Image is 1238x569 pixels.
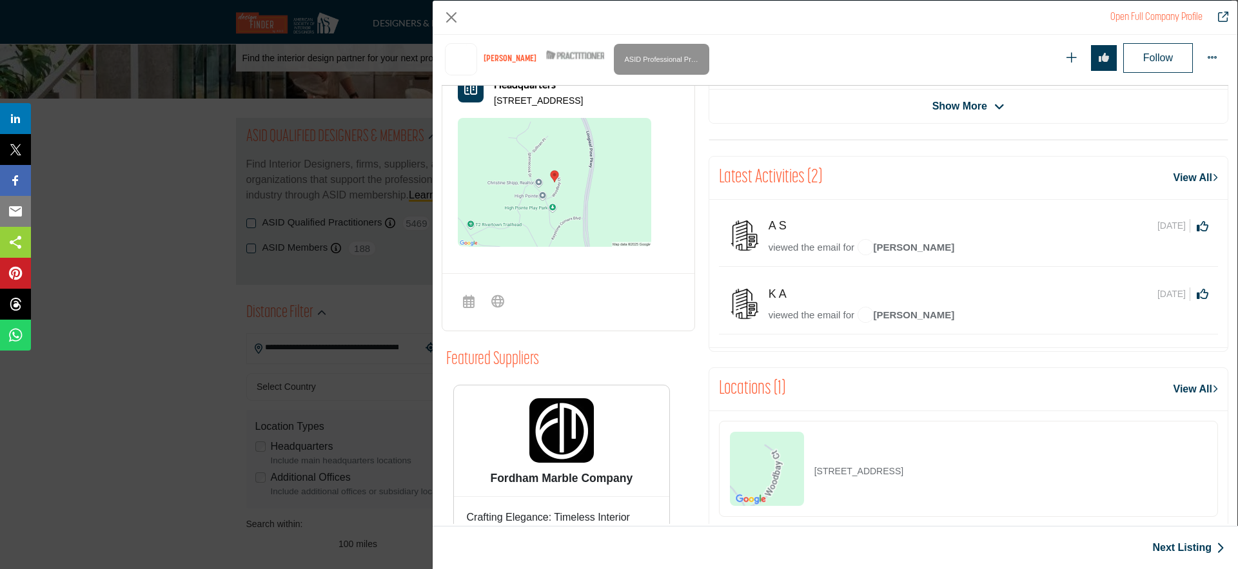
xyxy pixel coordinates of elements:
[730,432,804,506] img: Location Map
[490,472,633,485] a: Fordham Marble Company
[546,47,604,63] img: ASID Qualified Practitioners
[769,309,854,320] span: viewed the email for
[458,118,651,247] img: Location Map
[858,309,955,320] span: [PERSON_NAME]
[484,54,536,65] h1: [PERSON_NAME]
[932,99,987,114] span: Show More
[1197,288,1208,300] i: Click to Like this activity
[1152,540,1224,555] a: Next Listing
[858,240,955,256] a: image[PERSON_NAME]
[442,8,461,27] button: Close
[719,378,785,401] h2: Locations (1)
[814,465,903,478] p: [STREET_ADDRESS]
[858,308,955,324] a: image[PERSON_NAME]
[1157,287,1190,301] span: [DATE]
[769,242,854,253] span: viewed the email for
[619,47,704,72] span: ASID Professional Practitioner
[1197,220,1208,232] i: Click to Like this activity
[769,287,800,302] h5: K A
[858,307,874,323] img: image
[1174,381,1218,397] a: View All
[729,219,761,251] img: avtar-image
[494,95,583,108] p: [STREET_ADDRESS]
[769,219,800,233] h5: A S
[858,239,874,255] img: image
[1174,170,1218,186] a: View All
[446,349,539,371] h2: Featured Suppliers
[458,77,484,102] button: Headquarter icon
[719,166,822,189] h2: Latest Activities (2)
[1123,43,1193,73] button: Follow
[1209,10,1228,25] a: Redirect to ann-marie-lima
[858,242,955,253] span: [PERSON_NAME]
[1157,219,1190,233] span: [DATE]
[1199,45,1225,71] button: More Options
[445,43,477,75] img: ann-marie-lima logo
[529,398,594,463] img: Fordham Marble Company
[1110,12,1203,23] a: Redirect to ann-marie-lima
[729,287,761,320] img: avtar-image
[467,510,657,556] p: Crafting Elegance: Timeless Interior Design Solutions Since [DATE] Fordham Marble...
